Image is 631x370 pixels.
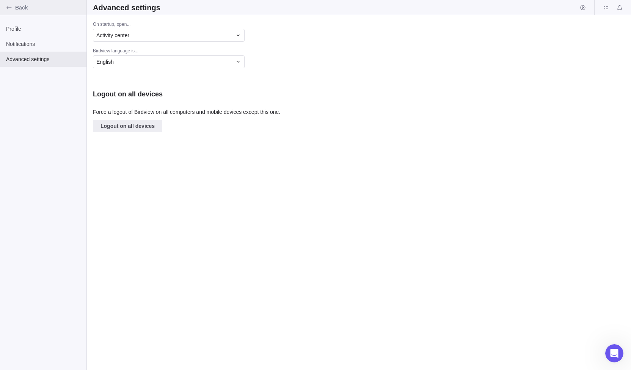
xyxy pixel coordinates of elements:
[6,40,80,48] span: Notifications
[43,44,64,50] b: Support
[6,233,145,246] textarea: Message…
[12,249,18,255] button: Emoji picker
[614,6,625,12] a: Notifications
[12,64,118,94] div: Hello Ae, ​Alternatively, you can stop using the account and it will expire on its own after a wh...
[27,104,146,183] div: Great, I appreciate thank you so much for letting me know.Thank you,[PERSON_NAME]IT Project Manager
[6,60,146,104] div: Support says…
[93,90,163,99] h3: Logout on all devices
[12,194,118,209] div: Help Support understand how they’re doing:
[6,55,80,63] span: Advanced settings
[15,4,83,11] span: Back
[601,6,611,12] a: My assignments
[5,3,19,17] button: go back
[22,4,34,16] img: Profile image for Support
[24,249,30,255] button: Gif picker
[96,31,129,39] span: Activity center
[93,108,358,120] p: Force a logout of Birdview on all computers and mobile devices except this one.
[578,2,588,13] span: Start timer
[614,2,625,13] span: Notifications
[48,249,54,255] button: Start recording
[33,139,83,145] b: [PERSON_NAME]
[601,2,611,13] span: My assignments
[37,4,61,9] h1: Support
[93,120,162,132] span: Logout on all devices
[6,104,146,189] div: Ae says…
[33,43,41,51] img: Profile image for Support
[119,3,133,17] button: Home
[33,151,83,157] i: IT Project Manager
[33,128,140,135] div: Thank you,
[6,189,124,213] div: Help Support understand how they’re doing:
[6,189,146,214] div: Fin says…
[6,60,124,98] div: Hello Ae,​Alternatively, you can stop using the account and it will expire on its own after a while.
[130,246,142,258] button: Send a message…
[37,9,75,17] p: Active 30m ago
[93,2,160,13] h2: Advanced settings
[33,109,140,124] div: Great, I appreciate thank you so much for letting me know.
[605,344,623,362] iframe: Intercom live chat
[43,44,118,50] div: joined the conversation
[100,121,155,131] span: Logout on all devices
[6,42,146,60] div: Support says…
[93,21,358,29] div: On startup, open...
[14,222,104,231] div: Rate your conversation
[133,3,147,17] div: Close
[36,249,42,255] button: Upload attachment
[96,58,114,66] span: English
[6,25,80,33] span: Profile
[93,48,358,55] div: Birdview language is...
[6,214,146,268] div: Fin says…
